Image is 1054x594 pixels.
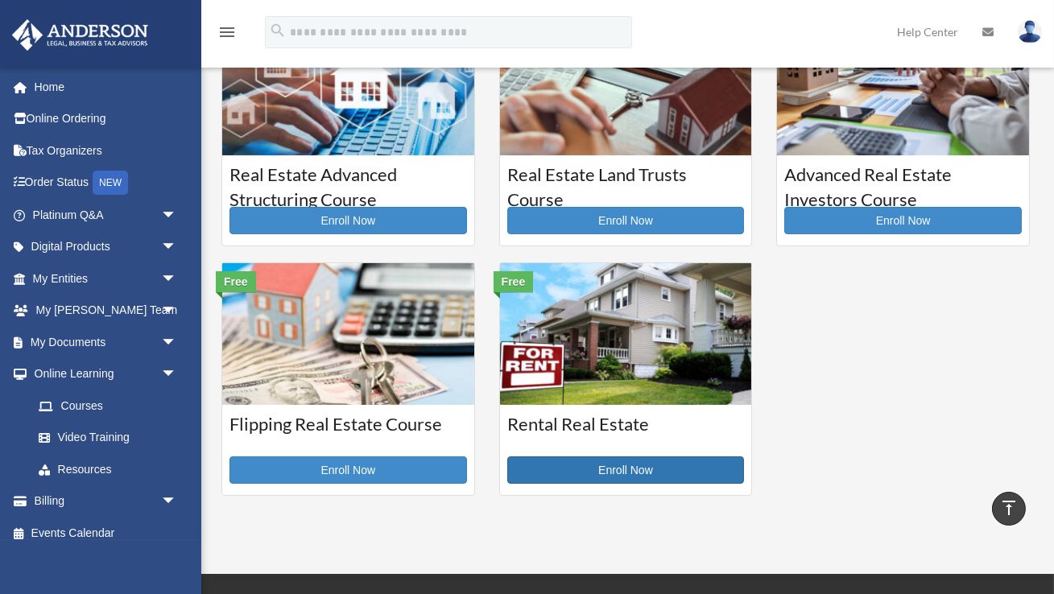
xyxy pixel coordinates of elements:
span: arrow_drop_down [161,358,193,391]
img: User Pic [1018,20,1042,43]
a: Online Ordering [11,103,201,135]
h3: Rental Real Estate [507,412,745,452]
h3: Real Estate Land Trusts Course [507,163,745,203]
a: Enroll Now [784,207,1022,234]
a: Enroll Now [507,456,745,484]
h3: Flipping Real Estate Course [229,412,467,452]
span: arrow_drop_down [161,262,193,295]
a: My Entitiesarrow_drop_down [11,262,201,295]
a: Digital Productsarrow_drop_down [11,231,201,263]
a: Courses [23,390,193,422]
a: Enroll Now [229,456,467,484]
a: My Documentsarrow_drop_down [11,326,201,358]
a: Home [11,71,201,103]
div: Free [216,271,256,292]
i: menu [217,23,237,42]
a: menu [217,28,237,42]
span: arrow_drop_down [161,231,193,264]
a: Online Learningarrow_drop_down [11,358,201,390]
span: arrow_drop_down [161,295,193,328]
a: Platinum Q&Aarrow_drop_down [11,199,201,231]
h3: Real Estate Advanced Structuring Course [229,163,467,203]
span: arrow_drop_down [161,199,193,232]
a: Order StatusNEW [11,167,201,200]
img: Anderson Advisors Platinum Portal [7,19,153,51]
a: Tax Organizers [11,134,201,167]
i: search [269,22,287,39]
div: Free [494,271,534,292]
a: Events Calendar [11,517,201,549]
span: arrow_drop_down [161,485,193,518]
a: My [PERSON_NAME] Teamarrow_drop_down [11,295,201,327]
a: Enroll Now [229,207,467,234]
i: vertical_align_top [999,498,1019,518]
a: Billingarrow_drop_down [11,485,201,518]
h3: Advanced Real Estate Investors Course [784,163,1022,203]
a: Resources [23,453,201,485]
a: Enroll Now [507,207,745,234]
a: vertical_align_top [992,492,1026,526]
a: Video Training [23,422,201,454]
span: arrow_drop_down [161,326,193,359]
div: NEW [93,171,128,195]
